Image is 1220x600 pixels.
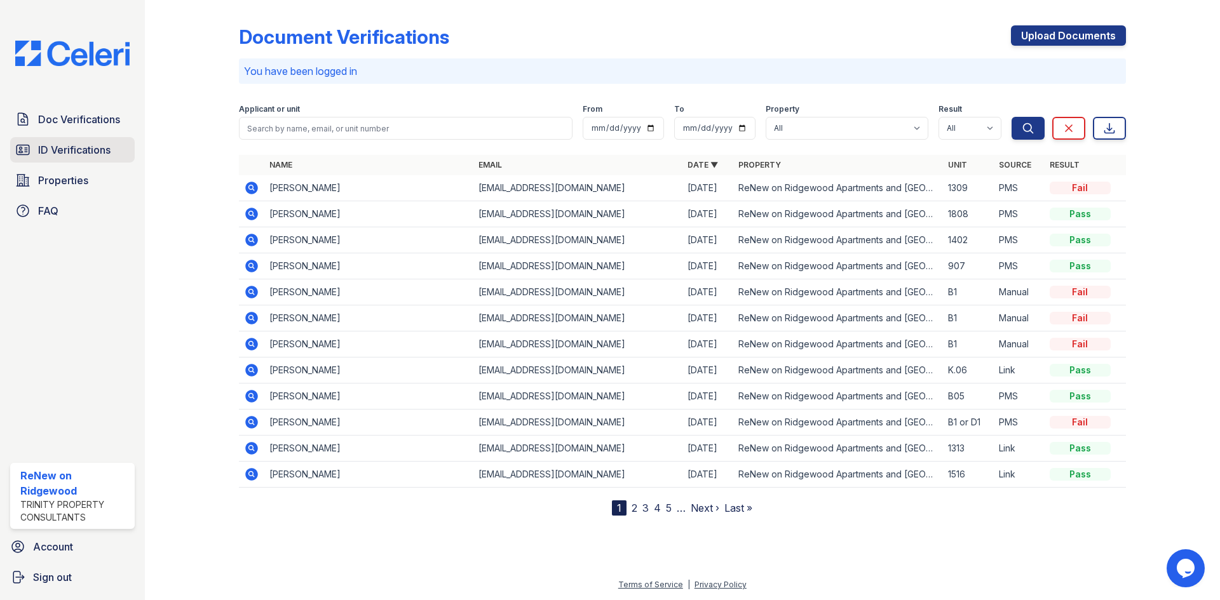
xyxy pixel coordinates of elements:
td: ReNew on Ridgewood Apartments and [GEOGRAPHIC_DATA] [733,462,942,488]
a: Account [5,534,140,559]
td: [DATE] [682,436,733,462]
div: Pass [1050,390,1111,403]
a: Result [1050,160,1080,170]
td: [EMAIL_ADDRESS][DOMAIN_NAME] [473,279,682,305]
td: B05 [943,383,994,410]
a: 5 [666,502,672,514]
a: 3 [642,502,649,514]
td: ReNew on Ridgewood Apartments and [GEOGRAPHIC_DATA] [733,331,942,357]
div: Fail [1050,416,1111,429]
td: B1 [943,331,994,357]
td: [EMAIL_ADDRESS][DOMAIN_NAME] [473,462,682,488]
a: ID Verifications [10,137,135,163]
td: [EMAIL_ADDRESS][DOMAIN_NAME] [473,175,682,201]
span: ID Verifications [38,142,111,157]
td: [EMAIL_ADDRESS][DOMAIN_NAME] [473,410,682,436]
a: Upload Documents [1011,25,1126,46]
td: B1 or D1 [943,410,994,436]
td: Manual [994,305,1045,331]
div: Pass [1050,364,1111,377]
td: [PERSON_NAME] [264,383,473,410]
td: [PERSON_NAME] [264,357,473,383]
td: [EMAIL_ADDRESS][DOMAIN_NAME] [473,383,682,410]
td: [DATE] [682,175,733,201]
div: Pass [1050,208,1111,220]
td: ReNew on Ridgewood Apartments and [GEOGRAPHIC_DATA] [733,175,942,201]
p: You have been logged in [244,63,1121,79]
td: [DATE] [682,201,733,227]
td: ReNew on Ridgewood Apartments and [GEOGRAPHIC_DATA] [733,410,942,436]
a: Last » [724,502,752,514]
a: Properties [10,168,135,193]
td: Manual [994,331,1045,357]
td: [PERSON_NAME] [264,305,473,331]
td: [DATE] [682,331,733,357]
a: Sign out [5,564,140,590]
a: Email [478,160,502,170]
td: 1402 [943,227,994,253]
td: ReNew on Ridgewood Apartments and [GEOGRAPHIC_DATA] [733,201,942,227]
td: 1313 [943,436,994,462]
span: FAQ [38,203,58,218]
span: … [677,500,686,516]
td: [EMAIL_ADDRESS][DOMAIN_NAME] [473,227,682,253]
td: [PERSON_NAME] [264,436,473,462]
div: Fail [1050,182,1111,194]
span: Sign out [33,570,72,585]
div: Trinity Property Consultants [20,498,130,524]
td: ReNew on Ridgewood Apartments and [GEOGRAPHIC_DATA] [733,227,942,253]
a: Privacy Policy [695,580,747,589]
td: Manual [994,279,1045,305]
td: [EMAIL_ADDRESS][DOMAIN_NAME] [473,331,682,357]
td: B1 [943,305,994,331]
td: [EMAIL_ADDRESS][DOMAIN_NAME] [473,436,682,462]
td: [DATE] [682,253,733,279]
span: Account [33,539,73,554]
td: 1808 [943,201,994,227]
div: Fail [1050,312,1111,324]
td: PMS [994,383,1045,410]
td: ReNew on Ridgewood Apartments and [GEOGRAPHIC_DATA] [733,357,942,383]
a: Next › [691,502,719,514]
a: Unit [948,160,967,170]
td: [PERSON_NAME] [264,410,473,436]
td: [DATE] [682,383,733,410]
td: PMS [994,410,1045,436]
a: Name [269,160,292,170]
div: 1 [612,500,627,516]
a: FAQ [10,198,135,223]
td: [PERSON_NAME] [264,201,473,227]
td: [DATE] [682,279,733,305]
div: ReNew on Ridgewood [20,468,130,498]
td: 1309 [943,175,994,201]
div: | [688,580,690,589]
td: ReNew on Ridgewood Apartments and [GEOGRAPHIC_DATA] [733,436,942,462]
a: 2 [632,502,637,514]
td: ReNew on Ridgewood Apartments and [GEOGRAPHIC_DATA] [733,279,942,305]
td: [EMAIL_ADDRESS][DOMAIN_NAME] [473,357,682,383]
td: ReNew on Ridgewood Apartments and [GEOGRAPHIC_DATA] [733,305,942,331]
div: Pass [1050,442,1111,455]
iframe: chat widget [1167,549,1207,587]
td: 1516 [943,462,994,488]
td: [EMAIL_ADDRESS][DOMAIN_NAME] [473,305,682,331]
td: [DATE] [682,410,733,436]
td: [DATE] [682,227,733,253]
td: [EMAIL_ADDRESS][DOMAIN_NAME] [473,253,682,279]
td: ReNew on Ridgewood Apartments and [GEOGRAPHIC_DATA] [733,253,942,279]
a: Doc Verifications [10,107,135,132]
a: Property [738,160,781,170]
div: Document Verifications [239,25,449,48]
td: PMS [994,227,1045,253]
label: Property [766,104,799,114]
td: [PERSON_NAME] [264,175,473,201]
a: Date ▼ [688,160,718,170]
td: [PERSON_NAME] [264,462,473,488]
td: Link [994,462,1045,488]
label: Applicant or unit [239,104,300,114]
div: Fail [1050,286,1111,298]
td: [PERSON_NAME] [264,253,473,279]
td: [PERSON_NAME] [264,227,473,253]
td: [DATE] [682,357,733,383]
